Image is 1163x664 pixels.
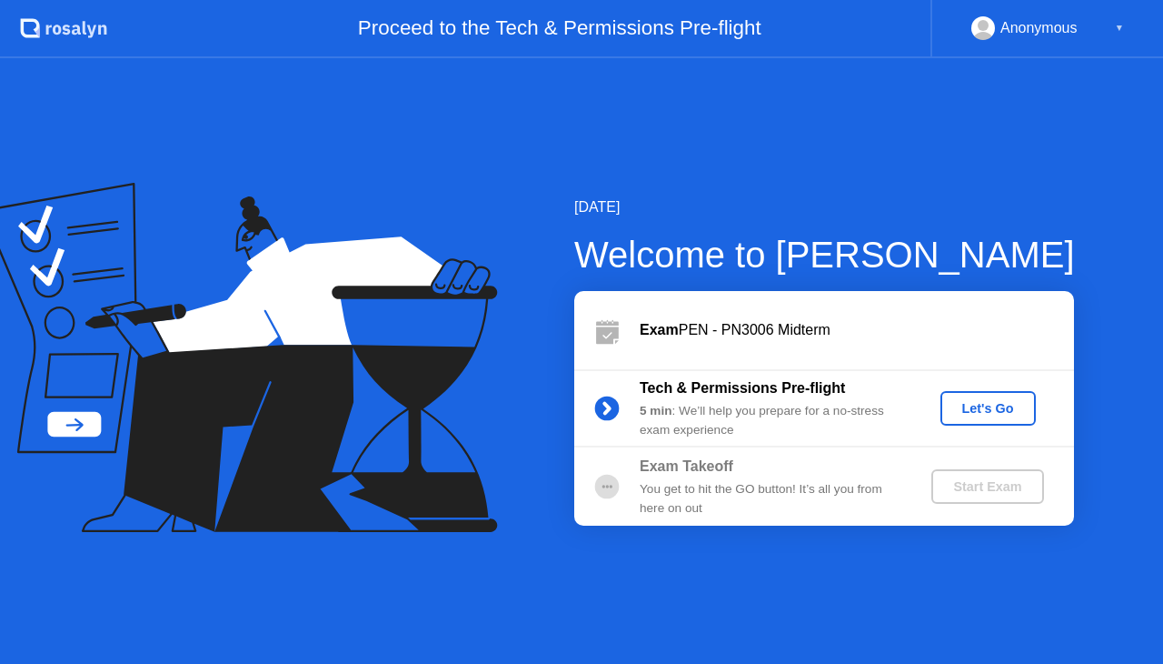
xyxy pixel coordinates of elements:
[940,391,1036,426] button: Let's Go
[574,227,1075,282] div: Welcome to [PERSON_NAME]
[574,196,1075,218] div: [DATE]
[931,469,1043,504] button: Start Exam
[640,458,733,474] b: Exam Takeoff
[640,322,679,337] b: Exam
[640,319,1074,341] div: PEN - PN3006 Midterm
[640,480,901,518] div: You get to hit the GO button! It’s all you from here on out
[948,401,1029,416] div: Let's Go
[640,402,901,439] div: : We’ll help you prepare for a no-stress exam experience
[1000,16,1078,40] div: Anonymous
[1115,16,1124,40] div: ▼
[640,380,845,396] b: Tech & Permissions Pre-flight
[640,404,672,418] b: 5 min
[939,479,1036,494] div: Start Exam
